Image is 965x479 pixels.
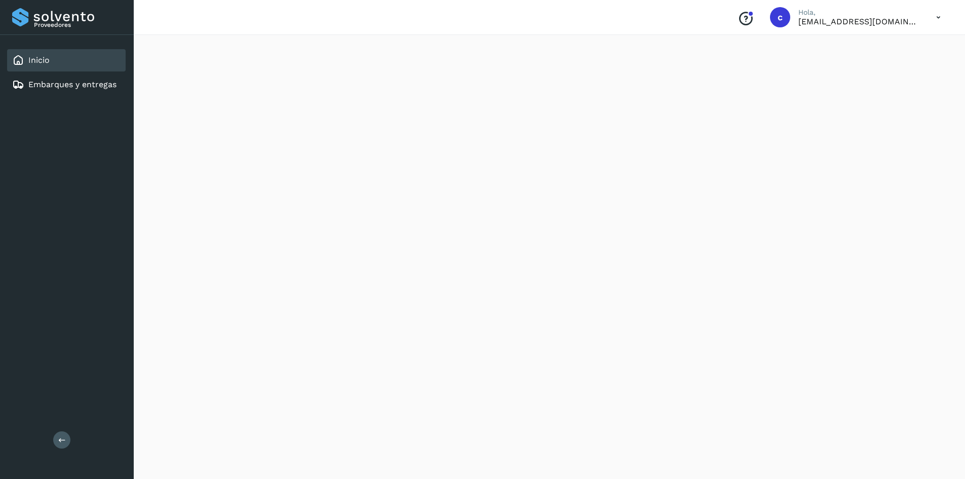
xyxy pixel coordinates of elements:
div: Inicio [7,49,126,71]
p: cuentas3@enlacesmet.com.mx [798,17,920,26]
a: Embarques y entregas [28,80,117,89]
p: Proveedores [34,21,122,28]
a: Inicio [28,55,50,65]
div: Embarques y entregas [7,73,126,96]
p: Hola, [798,8,920,17]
